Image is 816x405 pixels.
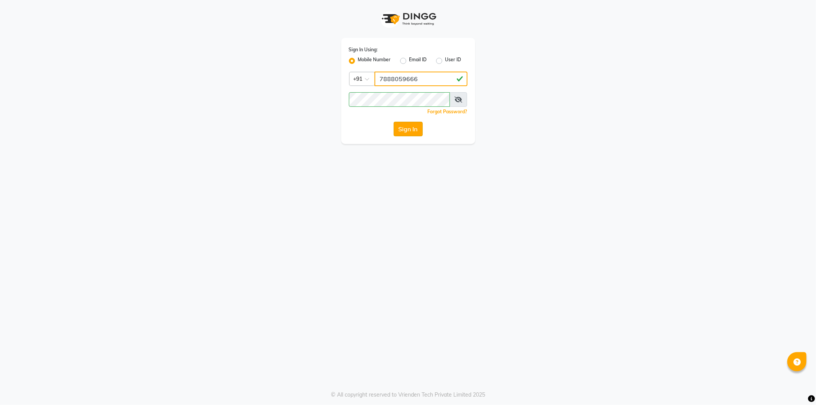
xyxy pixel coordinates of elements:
[349,46,378,53] label: Sign In Using:
[375,72,467,86] input: Username
[378,8,439,30] img: logo1.svg
[409,56,427,65] label: Email ID
[349,92,450,107] input: Username
[428,109,467,114] a: Forgot Password?
[358,56,391,65] label: Mobile Number
[394,122,423,136] button: Sign In
[445,56,461,65] label: User ID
